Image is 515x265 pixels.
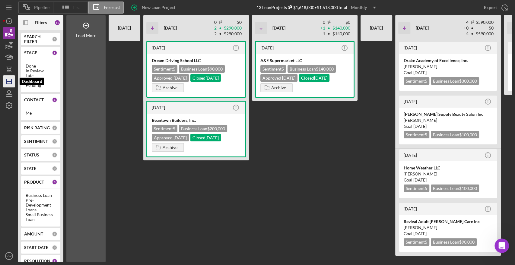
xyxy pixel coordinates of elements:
time: 2025-07-16 15:19 [404,99,417,104]
div: He accepted the invitation at 9:43am which I think was after I sent my message to you [27,53,111,71]
b: Filters [35,20,47,25]
time: 2025-07-29 17:25 [404,45,417,50]
div: Business Loan $90,000 [431,238,477,246]
div: Business Loan $100,000 [431,185,479,192]
td: $140,000 [332,25,351,31]
p: The team can also help [29,8,75,14]
div: Export [484,2,497,14]
div: Pre-Development Loans [26,198,56,212]
div: Closed [DATE] [190,134,221,141]
div: 3 [52,179,57,185]
button: Gif picker [19,197,24,202]
span: Forecast [104,5,120,10]
div: He accepted the invitation at 9:43am which I think was after I sent my message to you [22,49,116,74]
div: Drake Academy of Excellence, Inc. [404,58,492,64]
a: [DATE]Home Weather LLC[PERSON_NAME]Goal [DATE]Sentiment5Business Loan$100,000 [398,148,498,199]
td: 4 [463,31,469,37]
div: Approved [DATE] [260,74,297,82]
td: $140,000 [332,31,351,37]
div: [PERSON_NAME] [404,117,492,123]
b: START DATE [24,245,48,250]
td: $590,000 [475,20,494,25]
div: 11 [54,20,60,26]
a: [DATE]Beantown Builders, Inc.Sentiment5Business Loan$200,000Approved [DATE]Closed[DATE]Archive [146,101,246,157]
div: [PERSON_NAME] Supply Beauty Salon Inc [404,111,492,117]
span: • [470,26,474,30]
img: Profile image for Operator [17,3,27,13]
div: Monthly [351,3,367,12]
time: 2025-06-03 18:06 [404,153,417,158]
div: Archive [163,143,177,152]
div: Late [26,73,56,78]
div: Load More [76,33,96,38]
div: Help [PERSON_NAME] understand how they’re doing: [10,162,94,174]
iframe: Intercom live chat [494,238,509,253]
div: Sentiment 5 [152,65,177,73]
td: $0 [475,25,494,31]
div: Sentiment 5 [152,125,177,132]
td: 0 [211,20,217,25]
span: Goal [404,124,427,129]
div: Dream Driving School LLC [152,58,240,64]
div: Business Loan $300,000 [431,77,479,85]
span: Goal [404,177,427,182]
td: 4 [463,20,469,25]
div: $1,618,000 [287,5,314,10]
div: 0 [52,125,57,131]
b: AMOUNT [24,232,43,236]
b: [DATE] [164,25,177,30]
div: Open [26,78,56,83]
button: Export [478,2,512,14]
div: Business Loan [26,193,56,198]
div: 2 [52,258,57,264]
div: Business Loan $200,000 [179,125,227,132]
div: Small Business Loan [26,212,56,222]
td: + 2 [211,25,217,31]
div: 1 [52,97,57,103]
textarea: Message… [5,185,116,195]
td: $0 [332,20,351,25]
button: Send a message… [103,195,113,205]
div: Business Loan $90,000 [179,65,225,73]
div: 0 [52,139,57,144]
b: RESOLUTION [24,259,50,263]
td: $590,000 [475,31,494,37]
td: 1 [320,31,326,37]
div: 0 [52,152,57,158]
div: Please let me know if you have additional questions. Have a great day, [PERSON_NAME]! [5,105,99,130]
time: 09/30/2025 [413,177,427,182]
button: Archive [152,143,184,152]
b: STATE [24,166,36,171]
button: Upload attachment [29,197,33,202]
div: Sentiment 5 [260,65,286,73]
time: 09/30/2025 [413,70,427,75]
div: Operator says… [5,178,116,221]
div: [PERSON_NAME] [404,225,492,231]
td: 0 [320,20,326,25]
a: [DATE]Revival Adult [PERSON_NAME] Care Inc[PERSON_NAME]Goal [DATE]Sentiment5Business Loan$90,000 [398,202,498,253]
time: 09/30/2025 [413,124,427,129]
div: Ah, yes. Before the client accepts the invite, it will show up in your Dashboard only. I hope tha... [5,79,99,104]
div: Yes, this is clear. Thank you so much and have a great weekend!! [27,138,111,150]
div: Yes, this is clear. Thank you so much and have a great weekend!! [22,134,116,153]
td: $290,000 [224,25,242,31]
div: A&E Supermarket LLC [260,58,349,64]
div: Ah, yes. Before the client accepts the invite, it will show up in your Dashboard only. I hope tha... [10,83,94,101]
div: Christina says… [5,105,116,135]
button: Archive [260,83,293,92]
span: • [218,26,222,30]
span: • [327,26,331,30]
div: Kristin says… [5,134,116,158]
b: STATUS [24,153,39,157]
div: Operator says… [5,159,116,178]
div: Christina says… [5,79,116,105]
button: Emoji picker [9,197,14,202]
span: List [73,5,80,10]
div: In Review [26,68,56,73]
div: Business Loan $100,000 [431,131,479,138]
b: RISK RATING [24,125,50,130]
div: 5 [52,50,57,55]
td: + 1 [320,25,326,31]
td: $290,000 [224,31,242,37]
b: PRODUCT [24,180,44,185]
